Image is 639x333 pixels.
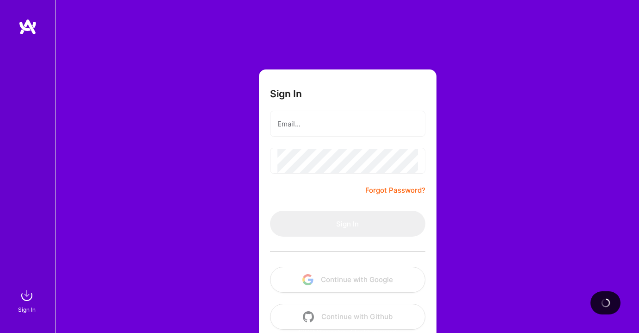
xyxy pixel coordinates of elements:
a: Forgot Password? [365,185,425,196]
img: icon [302,274,313,285]
div: Sign In [18,305,36,314]
img: sign in [18,286,36,305]
button: Continue with Github [270,304,425,330]
input: Email... [277,112,418,136]
img: logo [18,19,37,35]
button: Sign In [270,211,425,237]
h3: Sign In [270,88,302,100]
a: sign inSign In [19,286,36,314]
img: icon [303,311,314,322]
button: Continue with Google [270,267,425,293]
img: loading [599,297,611,309]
